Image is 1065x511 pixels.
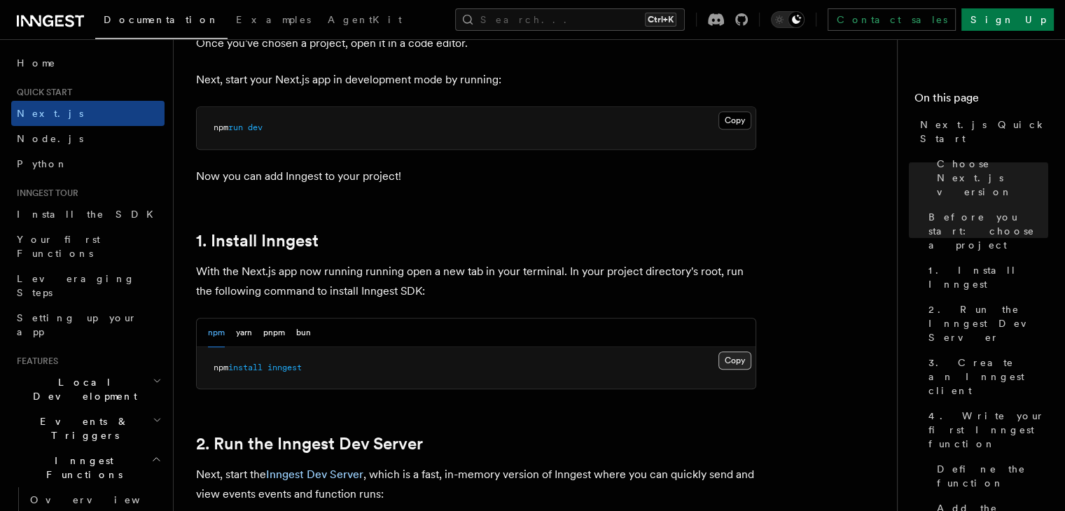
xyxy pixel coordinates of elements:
a: Sign Up [961,8,1054,31]
a: Contact sales [828,8,956,31]
p: Once you've chosen a project, open it in a code editor. [196,34,756,53]
span: Inngest tour [11,188,78,199]
span: inngest [267,363,302,372]
span: Define the function [937,462,1048,490]
button: bun [296,318,311,347]
a: Node.js [11,126,165,151]
span: run [228,122,243,132]
a: Inngest Dev Server [266,468,363,481]
p: Now you can add Inngest to your project! [196,167,756,186]
span: Next.js [17,108,83,119]
span: dev [248,122,263,132]
a: Documentation [95,4,228,39]
button: Local Development [11,370,165,409]
span: Node.js [17,133,83,144]
span: npm [214,363,228,372]
span: 4. Write your first Inngest function [928,409,1048,451]
a: 2. Run the Inngest Dev Server [923,297,1048,350]
button: Events & Triggers [11,409,165,448]
span: Quick start [11,87,72,98]
a: Define the function [931,456,1048,496]
span: Install the SDK [17,209,162,220]
a: Your first Functions [11,227,165,266]
span: Your first Functions [17,234,100,259]
p: Next, start the , which is a fast, in-memory version of Inngest where you can quickly send and vi... [196,465,756,504]
span: Overview [30,494,174,505]
a: 2. Run the Inngest Dev Server [196,434,423,454]
p: Next, start your Next.js app in development mode by running: [196,70,756,90]
a: Choose Next.js version [931,151,1048,204]
a: 1. Install Inngest [196,231,319,251]
a: Install the SDK [11,202,165,227]
span: Leveraging Steps [17,273,135,298]
button: Inngest Functions [11,448,165,487]
span: Before you start: choose a project [928,210,1048,252]
span: 1. Install Inngest [928,263,1048,291]
span: Inngest Functions [11,454,151,482]
span: Examples [236,14,311,25]
span: AgentKit [328,14,402,25]
h4: On this page [914,90,1048,112]
a: Home [11,50,165,76]
span: Events & Triggers [11,414,153,442]
span: install [228,363,263,372]
span: npm [214,122,228,132]
a: 1. Install Inngest [923,258,1048,297]
span: Python [17,158,68,169]
a: Examples [228,4,319,38]
a: Next.js [11,101,165,126]
span: 3. Create an Inngest client [928,356,1048,398]
a: AgentKit [319,4,410,38]
span: Documentation [104,14,219,25]
a: 3. Create an Inngest client [923,350,1048,403]
span: Choose Next.js version [937,157,1048,199]
span: Features [11,356,58,367]
p: With the Next.js app now running running open a new tab in your terminal. In your project directo... [196,262,756,301]
button: yarn [236,318,252,347]
button: Copy [718,351,751,370]
span: Setting up your app [17,312,137,337]
a: Setting up your app [11,305,165,344]
a: 4. Write your first Inngest function [923,403,1048,456]
span: Local Development [11,375,153,403]
button: npm [208,318,225,347]
a: Leveraging Steps [11,266,165,305]
a: Before you start: choose a project [923,204,1048,258]
a: Python [11,151,165,176]
span: Next.js Quick Start [920,118,1048,146]
span: 2. Run the Inngest Dev Server [928,302,1048,344]
button: pnpm [263,318,285,347]
kbd: Ctrl+K [645,13,676,27]
button: Search...Ctrl+K [455,8,685,31]
button: Toggle dark mode [771,11,805,28]
a: Next.js Quick Start [914,112,1048,151]
span: Home [17,56,56,70]
button: Copy [718,111,751,129]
